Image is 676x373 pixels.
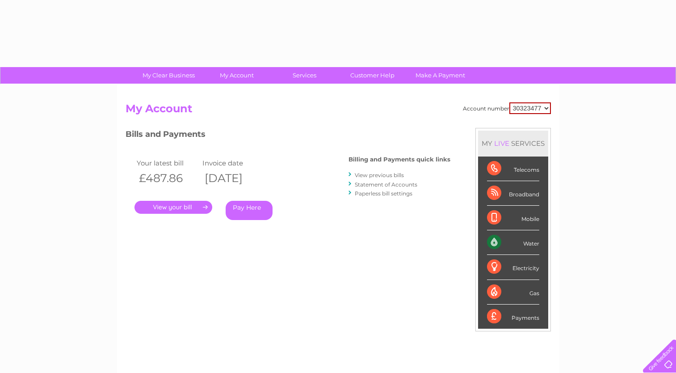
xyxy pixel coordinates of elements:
td: Your latest bill [134,157,201,169]
a: Paperless bill settings [355,190,412,197]
div: Mobile [487,206,539,230]
a: Customer Help [336,67,409,84]
td: Invoice date [200,157,266,169]
div: Telecoms [487,157,539,181]
div: LIVE [492,139,511,148]
h2: My Account [126,102,551,119]
div: Gas [487,280,539,305]
div: Broadband [487,181,539,206]
div: Payments [487,305,539,329]
th: [DATE] [200,169,266,187]
a: . [134,201,212,214]
div: Electricity [487,255,539,280]
a: My Clear Business [132,67,206,84]
div: Account number [463,102,551,114]
a: View previous bills [355,172,404,178]
a: My Account [200,67,273,84]
th: £487.86 [134,169,201,187]
div: MY SERVICES [478,131,548,156]
h3: Bills and Payments [126,128,450,144]
a: Statement of Accounts [355,181,417,188]
h4: Billing and Payments quick links [348,156,450,163]
a: Make A Payment [403,67,477,84]
div: Water [487,230,539,255]
a: Services [268,67,341,84]
a: Pay Here [226,201,273,220]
